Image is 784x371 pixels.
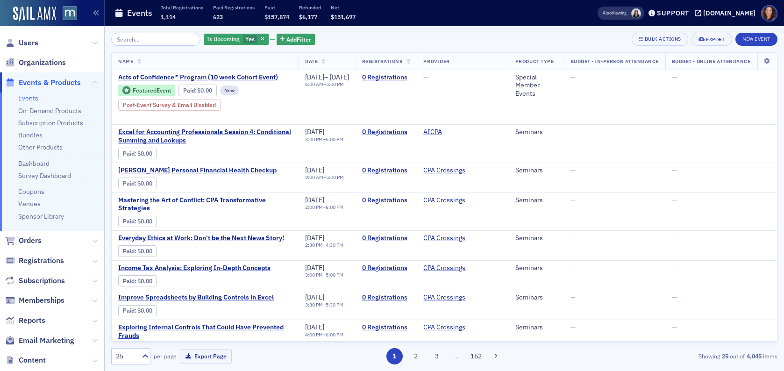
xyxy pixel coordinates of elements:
[18,107,81,115] a: On-Demand Products
[515,128,557,136] div: Seminars
[5,57,66,68] a: Organizations
[632,33,688,46] button: Bulk Actions
[305,272,343,278] div: –
[305,136,343,143] div: –
[326,271,343,278] time: 5:00 PM
[123,218,137,225] span: :
[123,150,135,157] a: Paid
[305,242,323,248] time: 2:30 PM
[570,293,576,301] span: —
[299,13,317,21] span: $6,177
[305,204,323,210] time: 2:00 PM
[672,234,677,242] span: —
[118,245,157,257] div: Paid: 0 - $0
[515,264,557,272] div: Seminars
[672,73,677,81] span: —
[362,73,411,82] a: 0 Registrations
[5,78,81,88] a: Events & Products
[123,307,137,314] span: :
[305,331,323,338] time: 4:00 PM
[137,248,152,255] span: $0.00
[603,10,612,16] div: Also
[570,196,576,204] span: —
[118,73,278,82] span: Acts of Confidence™ Program (10 week Cohort Event)
[63,6,77,21] img: SailAMX
[118,128,292,144] a: Excel for Accounting Professionals Session 4: Conditional Summing and Lookups
[305,136,323,143] time: 3:00 PM
[118,166,277,175] a: [PERSON_NAME] Personal Financial Health Checkup
[407,348,424,364] button: 2
[326,301,343,308] time: 5:30 PM
[706,37,725,42] div: Export
[570,234,576,242] span: —
[362,128,411,136] a: 0 Registrations
[220,86,239,95] div: New
[570,58,659,64] span: Budget - In-Person Attendance
[180,349,232,364] button: Export Page
[18,212,64,221] a: Sponsor Library
[118,305,157,316] div: Paid: 0 - $0
[468,348,485,364] button: 162
[13,7,56,21] img: SailAMX
[161,13,176,21] span: 1,114
[423,293,465,302] a: CPA Crossings
[631,8,641,18] span: Kelly Brown
[305,204,343,210] div: –
[116,351,136,361] div: 25
[305,271,323,278] time: 3:00 PM
[118,275,157,286] div: Paid: 0 - $0
[111,33,200,46] input: Search…
[362,166,411,175] a: 0 Registrations
[305,332,343,338] div: –
[305,81,323,87] time: 6:00 AM
[362,196,411,205] a: 0 Registrations
[305,196,324,204] span: [DATE]
[19,355,46,365] span: Content
[305,323,324,331] span: [DATE]
[118,100,221,111] div: Post-Event Survey
[515,234,557,243] div: Seminars
[118,323,292,340] span: Exploring Internal Controls That Could Have Prevented Frauds
[204,34,269,45] div: Yes
[326,174,344,180] time: 5:00 PM
[118,85,175,96] div: Featured Event
[423,234,465,243] a: CPA Crossings
[183,87,195,94] a: Paid
[123,278,135,285] a: Paid
[118,234,284,243] span: Everyday Ethics at Work: Don't be the Next News Story!
[362,293,411,302] a: 0 Registrations
[245,35,255,43] span: Yes
[123,218,135,225] a: Paid
[137,307,152,314] span: $0.00
[672,128,677,136] span: —
[672,264,677,272] span: —
[735,34,777,43] a: New Event
[5,38,38,48] a: Users
[423,264,482,272] span: CPA Crossings
[207,35,240,43] span: Is Upcoming
[305,73,349,82] div: –
[118,264,275,272] a: Income Tax Analysis: Exploring In-Depth Concepts
[570,323,576,331] span: —
[672,166,677,174] span: —
[305,81,349,87] div: –
[18,159,50,168] a: Dashboard
[305,242,343,248] div: –
[118,196,292,213] a: Mastering the Art of Conflict: CPA Transformative Strategies
[515,58,554,64] span: Product Type
[305,58,318,64] span: Date
[123,248,135,255] a: Paid
[118,58,133,64] span: Name
[118,293,275,302] a: Improve Spreadsheets by Building Controls in Excel
[429,348,445,364] button: 3
[570,166,576,174] span: —
[56,6,77,22] a: View Homepage
[362,58,403,64] span: Registrations
[326,81,344,87] time: 5:00 PM
[5,315,45,326] a: Reports
[305,293,324,301] span: [DATE]
[18,171,71,180] a: Survey Dashboard
[745,352,763,360] strong: 4,045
